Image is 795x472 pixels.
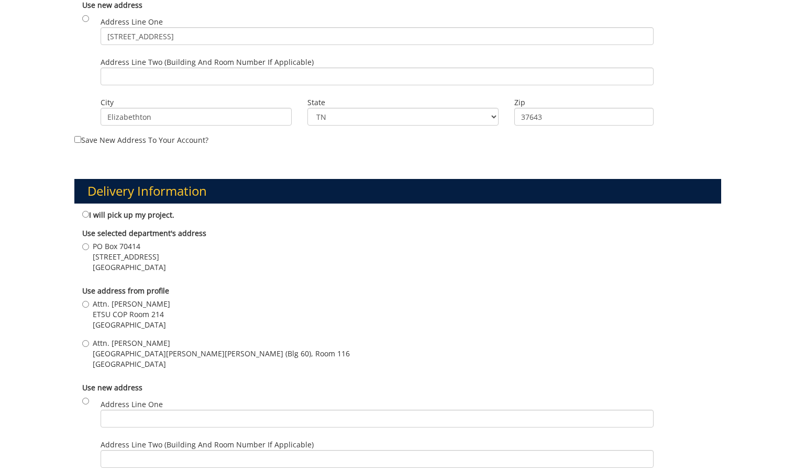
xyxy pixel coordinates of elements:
[93,262,166,273] span: [GEOGRAPHIC_DATA]
[82,286,169,296] b: Use address from profile
[82,211,89,218] input: I will pick up my project.
[93,320,170,330] span: [GEOGRAPHIC_DATA]
[514,108,654,126] input: Zip
[93,349,350,359] span: [GEOGRAPHIC_DATA][PERSON_NAME][PERSON_NAME] (Blg 60), Room 116
[101,97,292,108] label: City
[82,209,174,220] label: I will pick up my project.
[82,228,206,238] b: Use selected department's address
[307,97,499,108] label: State
[93,299,170,309] span: Attn. [PERSON_NAME]
[101,68,654,85] input: Address Line Two (Building and Room Number if applicable)
[82,383,142,392] b: Use new address
[101,440,654,468] label: Address Line Two (Building and Room Number if applicable)
[101,108,292,126] input: City
[93,338,350,349] span: Attn. [PERSON_NAME]
[101,450,654,468] input: Address Line Two (Building and Room Number if applicable)
[93,241,166,252] span: PO Box 70414
[82,340,89,347] input: Attn. [PERSON_NAME] [GEOGRAPHIC_DATA][PERSON_NAME][PERSON_NAME] (Blg 60), Room 116 [GEOGRAPHIC_DATA]
[101,399,654,428] label: Address Line One
[93,252,166,262] span: [STREET_ADDRESS]
[82,243,89,250] input: PO Box 70414 [STREET_ADDRESS] [GEOGRAPHIC_DATA]
[74,179,721,203] h3: Delivery Information
[82,301,89,308] input: Attn. [PERSON_NAME] ETSU COP Room 214 [GEOGRAPHIC_DATA]
[93,359,350,369] span: [GEOGRAPHIC_DATA]
[101,17,654,45] label: Address Line One
[93,309,170,320] span: ETSU COP Room 214
[514,97,654,108] label: Zip
[74,136,81,143] input: Save new address to your account?
[101,27,654,45] input: Address Line One
[101,57,654,85] label: Address Line Two (Building and Room Number if applicable)
[101,410,654,428] input: Address Line One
